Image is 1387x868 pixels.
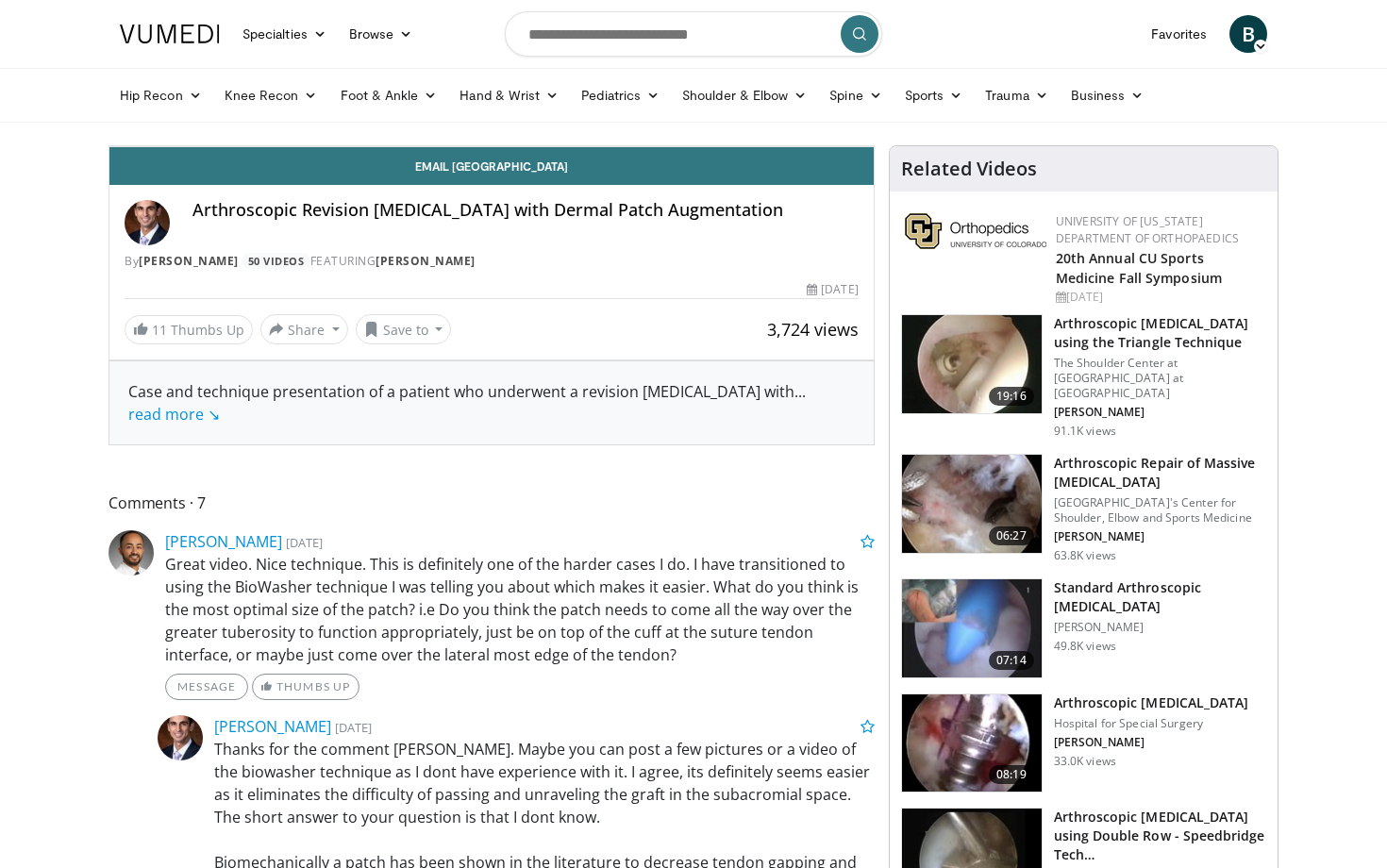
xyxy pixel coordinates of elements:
p: [PERSON_NAME] [1054,529,1266,544]
small: [DATE] [286,534,323,551]
a: Knee Recon [213,76,329,114]
p: [GEOGRAPHIC_DATA]'s Center for Shoulder, Elbow and Sports Medicine [1054,495,1266,526]
a: Specialties [231,15,338,53]
p: [PERSON_NAME] [1054,620,1266,635]
h4: Arthroscopic Revision [MEDICAL_DATA] with Dermal Patch Augmentation [192,200,859,221]
p: 49.8K views [1054,639,1116,654]
p: [PERSON_NAME] [1054,405,1266,420]
a: Shoulder & Elbow [671,76,818,114]
a: Pediatrics [570,76,671,114]
div: [DATE] [1056,289,1262,306]
p: Great video. Nice technique. This is definitely one of the harder cases I do. I have transitioned... [165,553,875,666]
a: Message [165,674,248,700]
img: krish_3.png.150x105_q85_crop-smart_upscale.jpg [902,315,1042,413]
a: 11 Thumbs Up [125,315,253,344]
a: University of [US_STATE] Department of Orthopaedics [1056,213,1239,246]
div: By FEATURING [125,253,859,270]
a: Thumbs Up [252,674,359,700]
h3: Arthroscopic [MEDICAL_DATA] [1054,693,1249,712]
span: 11 [152,321,167,339]
p: 33.0K views [1054,754,1116,769]
span: 06:27 [989,526,1034,545]
a: 07:14 Standard Arthroscopic [MEDICAL_DATA] [PERSON_NAME] 49.8K views [901,578,1266,678]
span: Comments 7 [109,491,875,515]
video-js: Video Player [109,146,874,147]
span: 3,724 views [767,318,859,341]
a: read more ↘ [128,404,220,425]
img: Avatar [125,200,170,245]
h3: Arthroscopic [MEDICAL_DATA] using the Triangle Technique [1054,314,1266,352]
img: 38854_0000_3.png.150x105_q85_crop-smart_upscale.jpg [902,579,1042,677]
h3: Standard Arthroscopic [MEDICAL_DATA] [1054,578,1266,616]
a: [PERSON_NAME] [214,716,331,737]
img: 10051_3.png.150x105_q85_crop-smart_upscale.jpg [902,694,1042,793]
h4: Related Videos [901,158,1037,180]
img: Avatar [158,715,203,760]
a: Favorites [1140,15,1218,53]
a: 20th Annual CU Sports Medicine Fall Symposium [1056,249,1222,287]
a: 50 Videos [242,253,310,269]
button: Save to [356,314,452,344]
h3: Arthroscopic [MEDICAL_DATA] using Double Row - Speedbridge Tech… [1054,808,1266,864]
span: 08:19 [989,765,1034,784]
p: [PERSON_NAME] [1054,735,1249,750]
p: Hospital for Special Surgery [1054,716,1249,731]
a: 06:27 Arthroscopic Repair of Massive [MEDICAL_DATA] [GEOGRAPHIC_DATA]'s Center for Shoulder, Elbo... [901,454,1266,563]
h3: Arthroscopic Repair of Massive [MEDICAL_DATA] [1054,454,1266,492]
a: 19:16 Arthroscopic [MEDICAL_DATA] using the Triangle Technique The Shoulder Center at [GEOGRAPHIC... [901,314,1266,439]
a: Trauma [974,76,1060,114]
a: Browse [338,15,425,53]
p: The Shoulder Center at [GEOGRAPHIC_DATA] at [GEOGRAPHIC_DATA] [1054,356,1266,401]
a: [PERSON_NAME] [165,531,282,552]
a: Hand & Wrist [448,76,570,114]
a: Foot & Ankle [329,76,449,114]
small: [DATE] [335,719,372,736]
a: Business [1060,76,1156,114]
div: Case and technique presentation of a patient who underwent a revision [MEDICAL_DATA] with [128,380,855,426]
a: Hip Recon [109,76,213,114]
div: [DATE] [807,281,858,298]
a: [PERSON_NAME] [376,253,476,269]
a: Email [GEOGRAPHIC_DATA] [109,147,874,185]
img: 281021_0002_1.png.150x105_q85_crop-smart_upscale.jpg [902,455,1042,553]
a: Spine [818,76,893,114]
span: 07:14 [989,651,1034,670]
img: Avatar [109,530,154,576]
button: Share [260,314,348,344]
img: VuMedi Logo [120,25,220,43]
a: 08:19 Arthroscopic [MEDICAL_DATA] Hospital for Special Surgery [PERSON_NAME] 33.0K views [901,693,1266,793]
p: 63.8K views [1054,548,1116,563]
span: 19:16 [989,387,1034,406]
input: Search topics, interventions [505,11,882,57]
img: 355603a8-37da-49b6-856f-e00d7e9307d3.png.150x105_q85_autocrop_double_scale_upscale_version-0.2.png [905,213,1046,249]
a: [PERSON_NAME] [139,253,239,269]
p: 91.1K views [1054,424,1116,439]
a: Sports [894,76,975,114]
a: B [1229,15,1267,53]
